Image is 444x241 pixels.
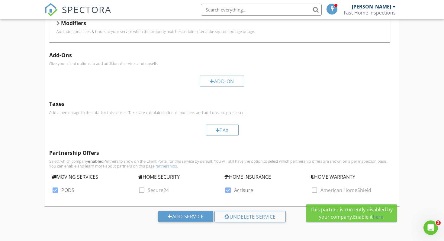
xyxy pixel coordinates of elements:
div: Undelete Service [214,211,286,222]
a: here [373,213,383,220]
p: Add a percentage to the total for this service. Taxes are calculated after all modifiers and add-... [49,110,395,115]
h5: Partnership Offers [49,150,395,156]
a: Partnerships [155,163,177,169]
a: SPECTORA [44,8,111,21]
iframe: Intercom live chat [423,220,438,235]
img: The Best Home Inspection Software - Spectora [44,3,58,16]
div: Add Service [158,211,213,222]
b: enabled [88,158,104,164]
label: Acrisure [234,187,253,193]
p: Add additional fees & hours to your service when the property matches certain criteria like squar... [56,29,383,34]
h5: Taxes [49,101,395,107]
input: Search everything... [201,4,322,16]
span: Enable it . [353,213,384,220]
span: This partner is currently disabled by your company. [310,206,393,220]
h5: Add-Ons [49,52,395,58]
p: Give your client options to add additional services and upsells. [49,61,395,66]
div: [PERSON_NAME] [352,4,391,10]
div: HOME INSURANCE [222,173,308,201]
div: HOME WARRANTY [308,173,395,201]
p: Select which company Partners to show on the Client Portal for this service by default. You will ... [49,159,395,168]
span: SPECTORA [62,3,111,16]
div: Add-On [200,76,244,86]
div: MOVING SERVICES [49,173,136,201]
div: HOME SECURITY [136,173,222,201]
span: 2 [436,220,441,225]
div: Fast Home Inspections [344,10,396,16]
h5: Modifiers [61,20,86,26]
div: Tax [206,125,239,135]
label: PODS [61,187,74,193]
